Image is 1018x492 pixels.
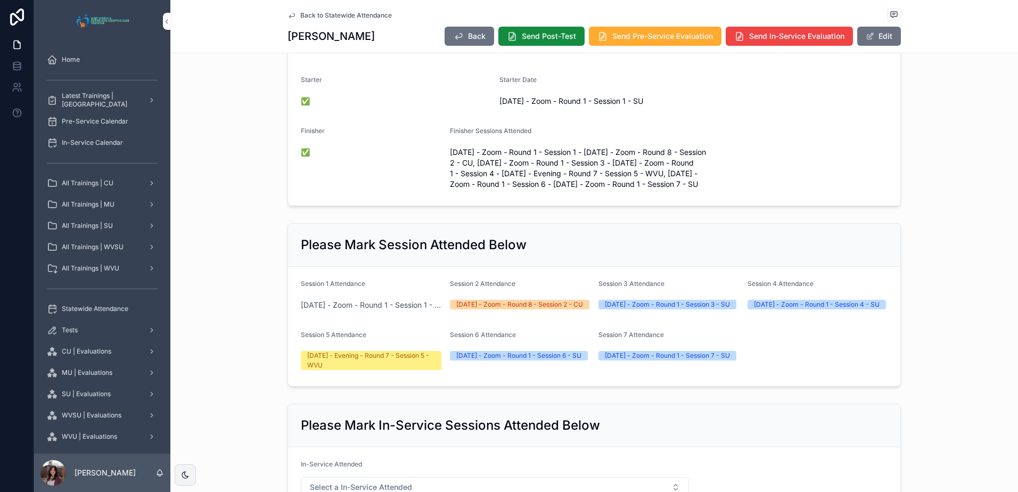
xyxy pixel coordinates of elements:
span: ✅ [301,147,441,158]
span: [DATE] - Zoom - Round 1 - Session 1 - SU [499,96,789,106]
span: Finisher Sessions Attended [450,127,531,135]
div: [DATE] - Zoom - Round 1 - Session 7 - SU [605,351,730,360]
h2: Please Mark In-Service Sessions Attended Below [301,417,600,434]
span: SU | Evaluations [62,390,111,398]
a: [DATE] - Zoom - Round 1 - Session 1 - SU [301,300,441,310]
span: All Trainings | SU [62,222,113,230]
span: All Trainings | MU [62,200,114,209]
a: Pre-Service Calendar [40,112,164,131]
a: Home [40,50,164,69]
a: In-Service Calendar [40,133,164,152]
span: Starter [301,76,322,84]
a: Tests [40,321,164,340]
img: App logo [73,13,132,30]
button: Edit [857,27,901,46]
span: ✅ [301,96,491,106]
span: Back [468,31,486,42]
a: All Trainings | WVU [40,259,164,278]
a: CU | Evaluations [40,342,164,361]
span: Pre-Service Calendar [62,117,128,126]
a: All Trainings | WVSU [40,237,164,257]
a: All Trainings | CU [40,174,164,193]
button: Back [445,27,494,46]
span: MU | Evaluations [62,368,112,377]
a: Back to Statewide Attendance [288,11,392,20]
p: [PERSON_NAME] [75,468,136,478]
span: Send Pre-Service Evaluation [612,31,713,42]
a: Latest Trainings | [GEOGRAPHIC_DATA] [40,91,164,110]
span: WVSU | Evaluations [62,411,121,420]
span: In-Service Attended [301,460,362,468]
span: [DATE] - Zoom - Round 1 - Session 1 - [DATE] - Zoom - Round 8 - Session 2 - CU, [DATE] - Zoom - R... [450,147,739,190]
span: In-Service Calendar [62,138,123,147]
span: Session 4 Attendance [748,280,814,288]
a: SU | Evaluations [40,384,164,404]
h2: Please Mark Session Attended Below [301,236,527,253]
span: Latest Trainings | [GEOGRAPHIC_DATA] [62,92,139,109]
div: [DATE] - Zoom - Round 1 - Session 3 - SU [605,300,730,309]
span: Session 2 Attendance [450,280,515,288]
span: Send In-Service Evaluation [749,31,844,42]
span: Session 5 Attendance [301,331,366,339]
span: Session 1 Attendance [301,280,365,288]
span: All Trainings | CU [62,179,113,187]
span: Statewide Attendance [62,305,128,313]
span: Session 3 Attendance [598,280,664,288]
a: All Trainings | MU [40,195,164,214]
a: WVU | Evaluations [40,427,164,446]
div: [DATE] - Evening - Round 7 - Session 5 - WVU [307,351,435,370]
span: Finisher [301,127,325,135]
div: scrollable content [34,43,170,454]
button: Send In-Service Evaluation [726,27,853,46]
span: Back to Statewide Attendance [300,11,392,20]
span: Home [62,55,80,64]
span: WVU | Evaluations [62,432,117,441]
span: CU | Evaluations [62,347,111,356]
button: Send Pre-Service Evaluation [589,27,721,46]
span: All Trainings | WVSU [62,243,124,251]
a: All Trainings | SU [40,216,164,235]
div: [DATE] - Zoom - Round 1 - Session 4 - SU [754,300,880,309]
button: Send Post-Test [498,27,585,46]
a: WVSU | Evaluations [40,406,164,425]
span: Send Post-Test [522,31,576,42]
a: Statewide Attendance [40,299,164,318]
span: Session 6 Attendance [450,331,516,339]
div: [DATE] - Zoom - Round 1 - Session 6 - SU [456,351,581,360]
div: [DATE] - Zoom - Round 8 - Session 2 - CU [456,300,583,309]
span: Starter Date [499,76,537,84]
span: Tests [62,326,78,334]
h1: [PERSON_NAME] [288,29,375,44]
span: All Trainings | WVU [62,264,119,273]
span: Session 7 Attendance [598,331,664,339]
a: MU | Evaluations [40,363,164,382]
